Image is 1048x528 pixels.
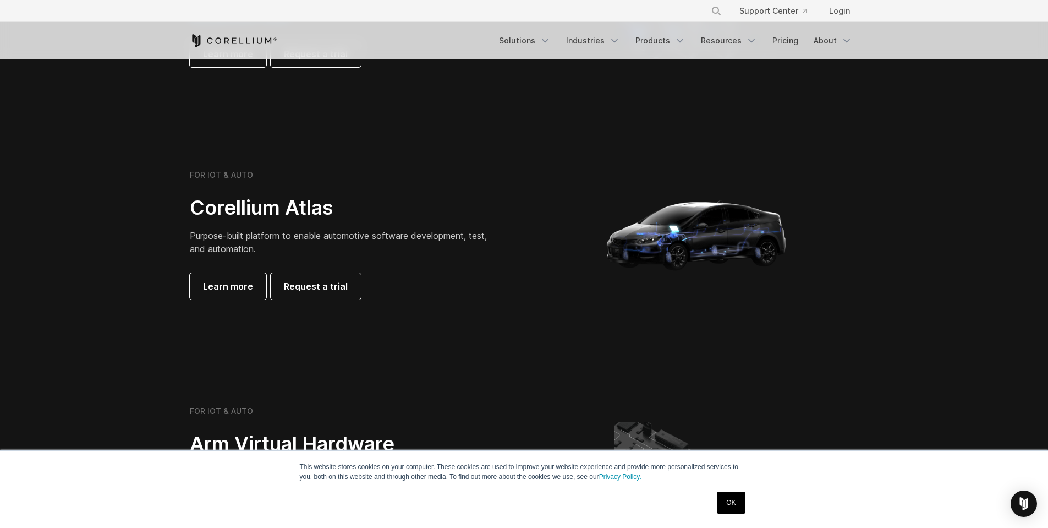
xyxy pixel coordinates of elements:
[820,1,859,21] a: Login
[492,31,557,51] a: Solutions
[694,31,764,51] a: Resources
[190,406,253,416] h6: FOR IOT & AUTO
[190,432,498,456] h2: Arm Virtual Hardware
[190,195,498,220] h2: Corellium Atlas
[706,1,726,21] button: Search
[807,31,859,51] a: About
[271,273,361,300] a: Request a trial
[1011,491,1037,517] div: Open Intercom Messenger
[190,34,277,47] a: Corellium Home
[559,31,627,51] a: Industries
[731,1,816,21] a: Support Center
[190,230,487,254] span: Purpose-built platform to enable automotive software development, test, and automation.
[284,280,348,293] span: Request a trial
[190,273,266,300] a: Learn more
[717,492,745,514] a: OK
[203,280,253,293] span: Learn more
[599,473,641,481] a: Privacy Policy.
[190,170,253,180] h6: FOR IOT & AUTO
[766,31,805,51] a: Pricing
[492,31,859,51] div: Navigation Menu
[587,124,807,345] img: Corellium_Hero_Atlas_alt
[629,31,692,51] a: Products
[300,462,749,482] p: This website stores cookies on your computer. These cookies are used to improve your website expe...
[698,1,859,21] div: Navigation Menu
